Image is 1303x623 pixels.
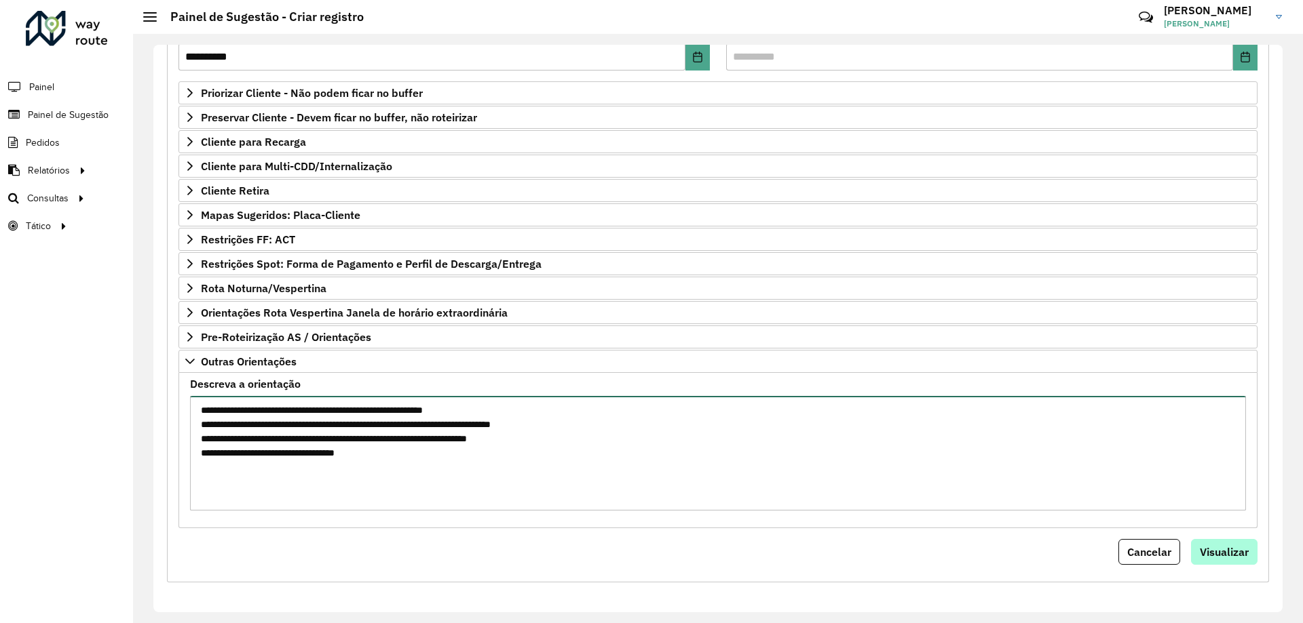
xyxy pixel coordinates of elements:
a: Orientações Rota Vespertina Janela de horário extraordinária [178,301,1258,324]
a: Restrições FF: ACT [178,228,1258,251]
span: Relatórios [28,163,70,178]
label: Descreva a orientação [190,376,301,392]
a: Pre-Roteirização AS / Orientações [178,325,1258,348]
span: Visualizar [1200,545,1249,559]
a: Cliente Retira [178,179,1258,202]
span: Pedidos [26,136,60,150]
span: Restrições FF: ACT [201,234,295,245]
span: Consultas [27,191,69,205]
span: Mapas Sugeridos: Placa-Cliente [201,209,360,220]
button: Choose Date [1233,43,1258,71]
div: Outras Orientações [178,373,1258,528]
a: Priorizar Cliente - Não podem ficar no buffer [178,81,1258,104]
span: Painel [29,80,54,94]
span: Cliente para Multi-CDD/Internalização [201,161,392,172]
a: Cliente para Multi-CDD/Internalização [178,155,1258,178]
button: Visualizar [1191,539,1258,565]
a: Contato Rápido [1131,3,1160,32]
a: Preservar Cliente - Devem ficar no buffer, não roteirizar [178,106,1258,129]
span: Preservar Cliente - Devem ficar no buffer, não roteirizar [201,112,477,123]
span: Cancelar [1127,545,1171,559]
button: Choose Date [685,43,710,71]
span: Tático [26,219,51,233]
span: Orientações Rota Vespertina Janela de horário extraordinária [201,307,508,318]
button: Cancelar [1118,539,1180,565]
h2: Painel de Sugestão - Criar registro [157,9,364,24]
span: Cliente para Recarga [201,136,306,147]
a: Cliente para Recarga [178,130,1258,153]
span: Rota Noturna/Vespertina [201,283,326,294]
a: Restrições Spot: Forma de Pagamento e Perfil de Descarga/Entrega [178,252,1258,275]
a: Outras Orientações [178,350,1258,373]
span: Priorizar Cliente - Não podem ficar no buffer [201,87,423,98]
span: Cliente Retira [201,185,269,196]
span: Restrições Spot: Forma de Pagamento e Perfil de Descarga/Entrega [201,258,542,269]
a: Rota Noturna/Vespertina [178,277,1258,300]
h3: [PERSON_NAME] [1164,4,1266,17]
span: Pre-Roteirização AS / Orientações [201,331,371,342]
a: Mapas Sugeridos: Placa-Cliente [178,203,1258,226]
span: Painel de Sugestão [28,108,109,122]
span: Outras Orientações [201,356,297,367]
span: [PERSON_NAME] [1164,18,1266,30]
